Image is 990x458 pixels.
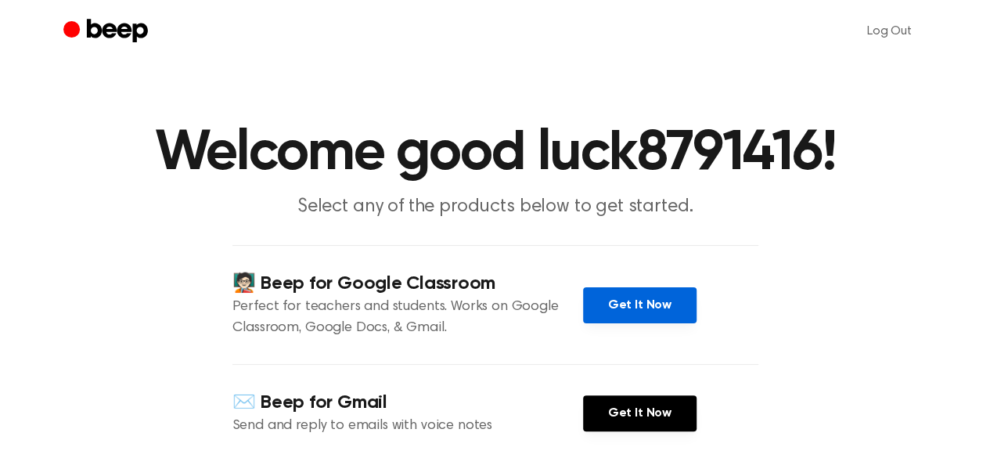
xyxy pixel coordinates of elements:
a: Get It Now [583,287,697,323]
h4: ✉️ Beep for Gmail [232,390,583,416]
p: Send and reply to emails with voice notes [232,416,583,437]
a: Get It Now [583,395,697,431]
h4: 🧑🏻‍🏫 Beep for Google Classroom [232,271,583,297]
a: Log Out [851,13,927,50]
p: Perfect for teachers and students. Works on Google Classroom, Google Docs, & Gmail. [232,297,583,339]
a: Beep [63,16,152,47]
p: Select any of the products below to get started. [195,194,796,220]
h1: Welcome good luck8791416! [95,125,896,182]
